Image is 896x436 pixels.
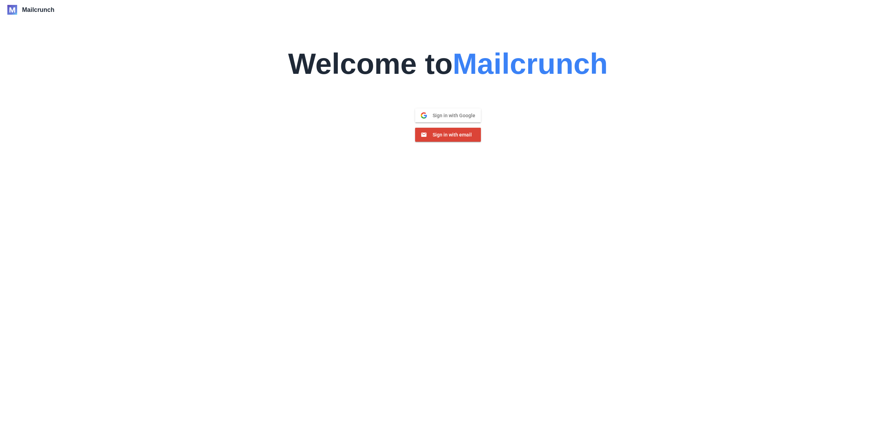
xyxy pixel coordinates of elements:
[22,6,54,14] span: Mailcrunch
[415,128,481,142] button: Sign in with email
[453,47,608,80] span: Mailcrunch
[7,5,17,15] img: logo
[427,112,475,119] span: Sign in with Google
[288,15,608,78] h1: Welcome to
[427,132,472,138] span: Sign in with email
[415,108,481,122] button: Sign in with Google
